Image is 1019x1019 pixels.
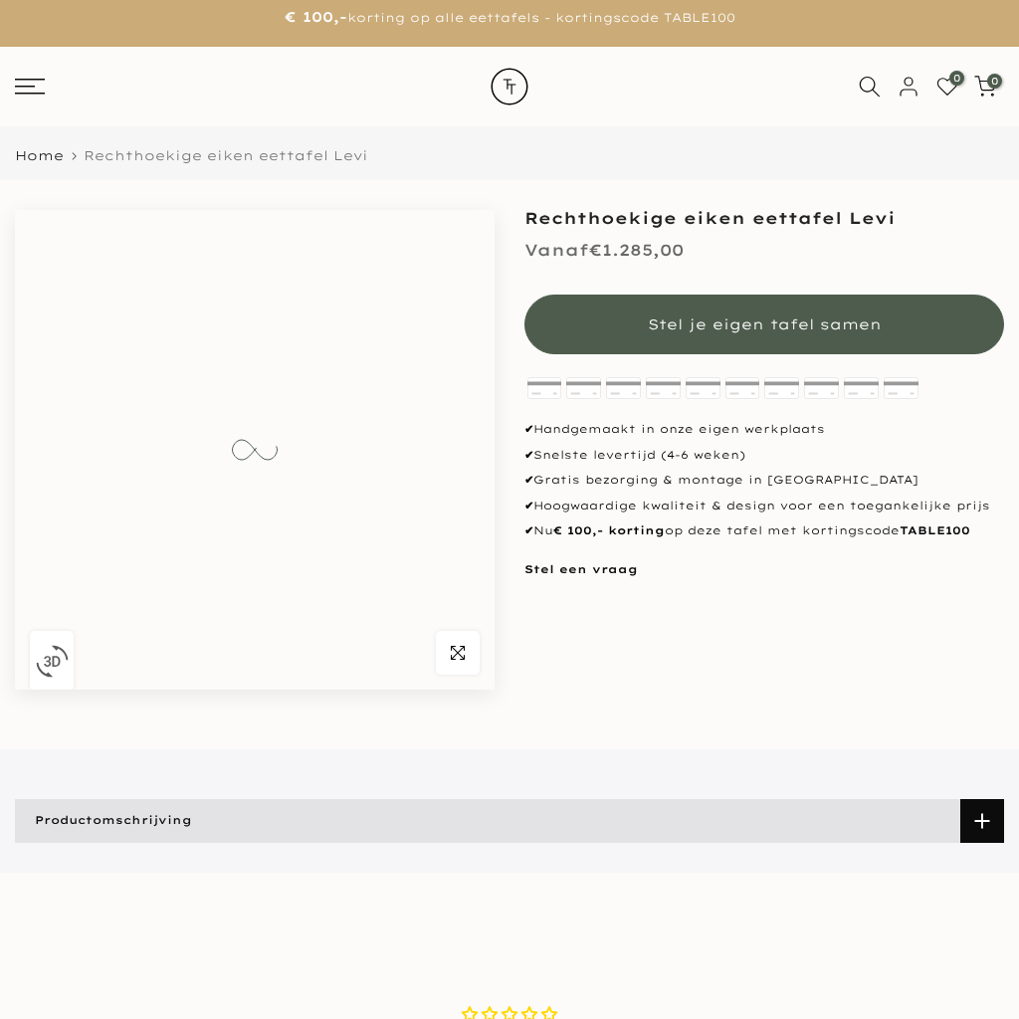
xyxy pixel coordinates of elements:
a: 0 [974,76,996,98]
div: €1.285,00 [524,236,684,265]
img: ideal [524,374,564,401]
p: korting op alle eettafels - kortingscode TABLE100 [25,5,994,30]
h1: Rechthoekige eiken eettafel Levi [524,210,1004,226]
strong: ✔ [524,422,533,436]
strong: TABLE100 [900,523,970,537]
p: Gratis bezorging & montage in [GEOGRAPHIC_DATA] [524,472,1004,490]
img: apple pay [564,374,604,401]
p: Handgemaakt in onze eigen werkplaats [524,421,1004,439]
iframe: toggle-frame [2,917,102,1017]
img: maestro [683,374,722,401]
span: Vanaf [524,240,589,260]
strong: ✔ [524,448,533,462]
span: Productomschrijving [15,801,212,841]
span: Rechthoekige eiken eettafel Levi [84,147,368,163]
img: klarna [643,374,683,401]
p: Hoogwaardige kwaliteit & design voor een toegankelijke prijs [524,498,1004,515]
img: shopify pay [802,374,842,401]
a: Stel een vraag [524,562,638,576]
strong: € 100,- korting [553,523,665,537]
img: american express [881,374,920,401]
img: visa [842,374,882,401]
button: Stel je eigen tafel samen [524,295,1004,354]
strong: ✔ [524,473,533,487]
a: Home [15,149,64,162]
img: master [722,374,762,401]
a: 0 [936,76,958,98]
img: paypal [762,374,802,401]
p: Snelste levertijd (4-6 weken) [524,447,1004,465]
strong: ✔ [524,523,533,537]
img: google pay [604,374,644,401]
span: 0 [949,71,964,86]
strong: ✔ [524,499,533,512]
span: 0 [987,74,1002,89]
span: Stel je eigen tafel samen [648,315,882,333]
p: Nu op deze tafel met kortingscode [524,522,1004,540]
img: trend-table [475,47,544,126]
strong: € 100,- [285,8,347,26]
img: 3D_icon.svg [36,645,69,678]
a: Productomschrijving [15,799,1004,843]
